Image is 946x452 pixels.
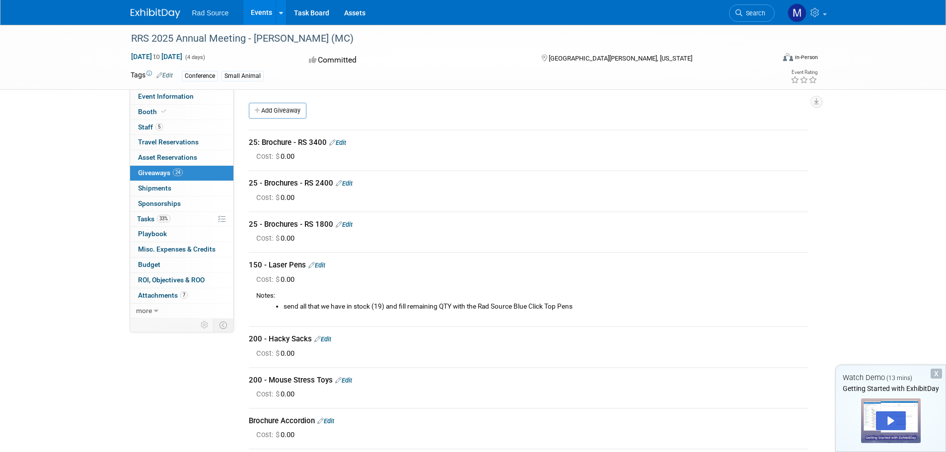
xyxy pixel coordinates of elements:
[138,92,194,100] span: Event Information
[130,212,233,227] a: Tasks33%
[256,275,298,284] span: 0.00
[284,302,808,312] li: send all that we have in stock (19) and fill remaining QTY with the Rad Source Blue Click Top Pens
[152,53,161,61] span: to
[137,215,170,223] span: Tasks
[256,349,298,358] span: 0.00
[256,349,281,358] span: Cost: $
[196,319,214,331] td: Personalize Event Tab Strip
[256,152,281,161] span: Cost: $
[192,9,229,17] span: Rad Source
[130,304,233,319] a: more
[249,260,808,270] div: 150 - Laser Pens
[138,230,167,238] span: Playbook
[138,169,183,177] span: Giveaways
[130,196,233,211] a: Sponsorships
[314,335,331,343] a: Edit
[130,135,233,150] a: Travel Reservations
[335,377,352,384] a: Edit
[742,9,765,17] span: Search
[173,169,183,176] span: 24
[336,180,353,187] a: Edit
[130,89,233,104] a: Event Information
[182,71,218,81] div: Conference
[130,227,233,242] a: Playbook
[130,166,233,181] a: Giveaways24
[249,375,808,386] div: 200 - Mouse Stress Toys
[130,258,233,272] a: Budget
[138,138,199,146] span: Travel Reservations
[716,52,818,66] div: Event Format
[131,52,183,61] span: [DATE] [DATE]
[157,215,170,222] span: 33%
[249,416,808,426] div: Brochure Accordion
[336,221,353,228] a: Edit
[249,178,808,189] div: 25 - Brochures - RS 2400
[156,72,173,79] a: Edit
[130,181,233,196] a: Shipments
[256,152,298,161] span: 0.00
[256,389,298,398] span: 0.00
[788,3,806,22] img: Madison Coleman
[130,150,233,165] a: Asset Reservations
[306,52,525,69] div: Committed
[931,369,942,379] div: Dismiss
[130,105,233,120] a: Booth
[249,137,808,148] div: 25: Brochure - RS 3400
[549,55,692,62] span: [GEOGRAPHIC_DATA][PERSON_NAME], [US_STATE]
[138,199,181,207] span: Sponsorships
[130,288,233,303] a: Attachments7
[256,389,281,398] span: Cost: $
[131,70,173,81] td: Tags
[886,375,912,382] span: (13 mins)
[138,153,197,161] span: Asset Reservations
[783,53,793,61] img: Format-Inperson.png
[136,307,152,315] span: more
[791,70,817,75] div: Event Rating
[138,260,160,268] span: Budget
[131,8,180,18] img: ExhibitDay
[184,54,205,61] span: (4 days)
[876,411,906,430] div: Play
[130,273,233,288] a: ROI, Objectives & ROO
[256,430,281,439] span: Cost: $
[138,108,168,116] span: Booth
[138,291,188,299] span: Attachments
[256,193,298,202] span: 0.00
[161,109,166,114] i: Booth reservation complete
[329,139,346,146] a: Edit
[836,384,946,393] div: Getting Started with ExhibitDay
[256,234,281,243] span: Cost: $
[138,245,216,253] span: Misc. Expenses & Credits
[130,120,233,135] a: Staff5
[213,319,233,331] td: Toggle Event Tabs
[256,275,281,284] span: Cost: $
[795,54,818,61] div: In-Person
[249,219,808,230] div: 25 - Brochures - RS 1800
[317,417,334,425] a: Edit
[138,276,205,284] span: ROI, Objectives & ROO
[729,4,775,22] a: Search
[256,193,281,202] span: Cost: $
[249,334,808,344] div: 200 - Hacky Sacks
[836,373,946,383] div: Watch Demo
[155,123,163,130] span: 5
[256,291,808,301] div: Notes:
[249,103,306,119] a: Add Giveaway
[256,234,298,243] span: 0.00
[221,71,264,81] div: Small Animal
[256,430,298,439] span: 0.00
[180,291,188,299] span: 7
[138,184,171,192] span: Shipments
[308,261,325,269] a: Edit
[130,242,233,257] a: Misc. Expenses & Credits
[138,123,163,131] span: Staff
[128,30,760,48] div: RRS 2025 Annual Meeting - [PERSON_NAME] (MC)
